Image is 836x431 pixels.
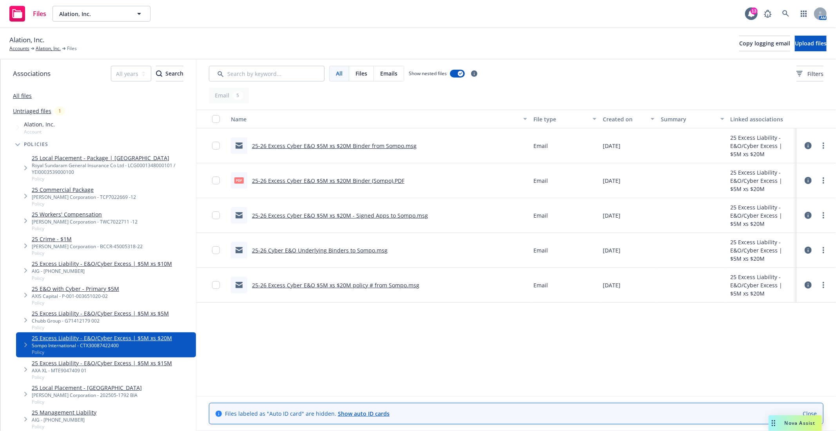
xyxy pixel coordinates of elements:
[760,6,776,22] a: Report a Bug
[156,70,162,77] svg: Search
[731,273,794,298] div: 25 Excess Liability - E&O/Cyber Excess | $5M xs $20M
[252,142,417,150] a: 25-26 Excess Cyber E&O $5M xs $20M Binder from Sompo.msg
[803,409,817,418] a: Close
[252,247,388,254] a: 25-26 Cyber E&O Underlying Binders to Sompo.msg
[796,66,823,81] button: Filters
[32,392,142,399] div: [PERSON_NAME] Corporation - 202505-1792 BIA
[32,342,172,349] div: Sompo International - CTX30087422400
[751,7,758,14] div: 13
[739,40,790,47] span: Copy logging email
[778,6,794,22] a: Search
[600,110,658,128] button: Created on
[769,415,822,431] button: Nova Assist
[228,110,530,128] button: Name
[661,115,715,123] div: Summary
[533,281,548,289] span: Email
[32,293,119,299] div: AXIS Capital - P-001-003651020-02
[533,177,548,185] span: Email
[819,245,828,255] a: more
[819,176,828,185] a: more
[796,6,812,22] a: Switch app
[731,238,794,263] div: 25 Excess Liability - E&O/Cyber Excess | $5M xs $20M
[32,186,136,194] a: 25 Commercial Package
[731,168,794,193] div: 25 Excess Liability - E&O/Cyber Excess | $5M xs $20M
[32,175,193,182] span: Policy
[67,45,77,52] span: Files
[33,11,46,17] span: Files
[24,120,55,128] span: Alation, Inc.
[32,408,96,417] a: 25 Management Liability
[212,177,220,184] input: Toggle Row Selected
[355,69,367,78] span: Files
[603,281,620,289] span: [DATE]
[32,225,138,232] span: Policy
[53,6,151,22] button: Alation, Inc.
[32,218,138,225] div: [PERSON_NAME] Corporation - TWC7022711 -12
[32,260,172,268] a: 25 Excess Liability - E&O/Cyber Excess | $5M xs $10M
[32,250,143,256] span: Policy
[795,40,827,47] span: Upload files
[32,309,169,317] a: 25 Excess Liability - E&O/Cyber Excess | $5M xs $5M
[59,10,127,18] span: Alation, Inc.
[212,246,220,254] input: Toggle Row Selected
[32,317,169,324] div: Chubb Group - G71412179 002
[533,246,548,254] span: Email
[212,115,220,123] input: Select all
[819,211,828,220] a: more
[6,3,49,25] a: Files
[13,107,51,115] a: Untriaged files
[9,35,44,45] span: Alation, Inc.
[32,194,136,200] div: [PERSON_NAME] Corporation - TCP7022669 -12
[796,70,823,78] span: Filters
[533,211,548,220] span: Email
[530,110,600,128] button: File type
[32,359,172,367] a: 25 Excess Liability - E&O/Cyber Excess | $5M xs $15M
[533,115,588,123] div: File type
[32,285,119,293] a: 25 E&O with Cyber - Primary $5M
[739,36,790,51] button: Copy logging email
[13,92,32,99] a: All files
[252,177,404,184] a: 25-26 Excess Cyber E&O $5M xs $20M Binder (Sompo).PDF
[234,177,244,183] span: PDF
[24,128,55,135] span: Account
[225,409,390,418] span: Files labeled as "Auto ID card" are hidden.
[32,200,136,207] span: Policy
[32,275,172,281] span: Policy
[785,420,816,426] span: Nova Assist
[209,66,325,81] input: Search by keyword...
[32,423,96,430] span: Policy
[409,70,447,77] span: Show nested files
[731,203,794,228] div: 25 Excess Liability - E&O/Cyber Excess | $5M xs $20M
[156,66,183,81] div: Search
[212,211,220,219] input: Toggle Row Selected
[252,212,428,219] a: 25-26 Excess Cyber E&O $5M xs $20M - Signed Apps to Sompo.msg
[54,106,65,115] div: 1
[727,110,797,128] button: Linked associations
[32,334,172,342] a: 25 Excess Liability - E&O/Cyber Excess | $5M xs $20M
[380,69,397,78] span: Emails
[533,142,548,150] span: Email
[32,235,143,243] a: 25 Crime - $1M
[32,299,119,306] span: Policy
[603,142,620,150] span: [DATE]
[795,36,827,51] button: Upload files
[32,349,172,355] span: Policy
[156,66,183,81] button: SearchSearch
[212,142,220,150] input: Toggle Row Selected
[32,384,142,392] a: 25 Local Placement - [GEOGRAPHIC_DATA]
[32,417,96,423] div: AIG - [PHONE_NUMBER]
[13,69,51,79] span: Associations
[32,399,142,405] span: Policy
[807,70,823,78] span: Filters
[32,243,143,250] div: [PERSON_NAME] Corporation - BCCR-45005318-22
[603,211,620,220] span: [DATE]
[819,280,828,290] a: more
[9,45,29,52] a: Accounts
[32,374,172,381] span: Policy
[769,415,778,431] div: Drag to move
[24,142,49,147] span: Policies
[731,115,794,123] div: Linked associations
[32,324,169,331] span: Policy
[603,115,646,123] div: Created on
[32,268,172,274] div: AIG - [PHONE_NUMBER]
